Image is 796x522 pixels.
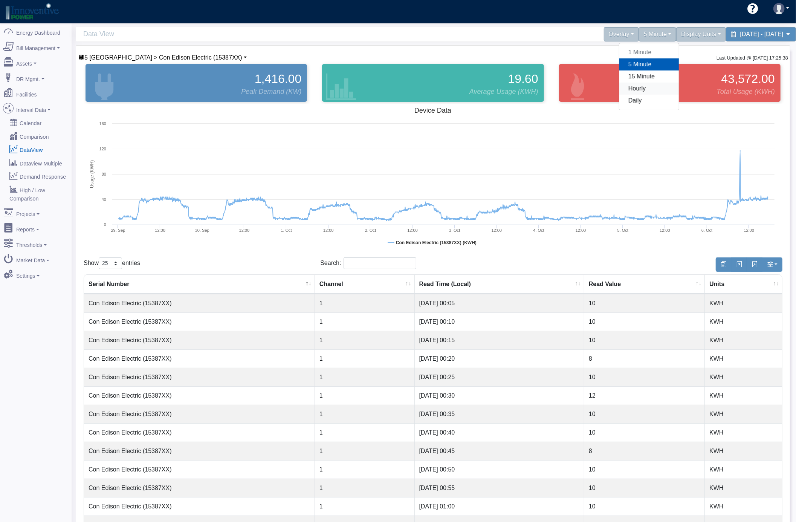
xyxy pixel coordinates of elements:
[104,222,106,227] text: 0
[705,312,782,331] td: KWH
[705,460,782,479] td: KWH
[584,386,705,405] td: 12
[584,479,705,497] td: 10
[84,275,315,294] th: Serial Number : activate to sort column descending
[717,55,788,61] small: Last Updated @ [DATE] 17:25:38
[195,228,209,233] tspan: 30. Sep
[705,368,782,386] td: KWH
[241,87,301,97] span: Peak Demand (KW)
[315,479,415,497] td: 1
[584,275,705,294] th: Read Value : activate to sort column ascending
[705,497,782,516] td: KWH
[84,479,315,497] td: Con Edison Electric (15387XX)
[705,442,782,460] td: KWH
[99,257,122,269] select: Showentries
[705,349,782,368] td: KWH
[584,331,705,349] td: 10
[705,423,782,442] td: KWH
[102,172,106,176] text: 80
[415,368,584,386] td: [DATE] 00:25
[705,479,782,497] td: KWH
[99,147,106,151] text: 120
[773,3,785,14] img: user-3.svg
[344,257,416,269] input: Search:
[84,312,315,331] td: Con Edison Electric (15387XX)
[744,228,755,233] text: 12:00
[239,228,250,233] text: 12:00
[584,497,705,516] td: 10
[716,257,732,272] button: Copy to clipboard
[584,405,705,423] td: 10
[315,349,415,368] td: 1
[717,87,775,97] span: Total Usage (KWH)
[415,423,584,442] td: [DATE] 00:40
[619,43,679,110] div: 5 Minute
[415,460,584,479] td: [DATE] 00:50
[84,497,315,516] td: Con Edison Electric (15387XX)
[315,460,415,479] td: 1
[415,479,584,497] td: [DATE] 00:55
[705,331,782,349] td: KWH
[84,423,315,442] td: Con Edison Electric (15387XX)
[705,294,782,312] td: KWH
[84,294,315,312] td: Con Edison Electric (15387XX)
[584,423,705,442] td: 10
[449,228,460,233] tspan: 3. Oct
[315,405,415,423] td: 1
[740,31,784,37] span: [DATE] - [DATE]
[617,228,628,233] tspan: 5. Oct
[315,368,415,386] td: 1
[533,228,544,233] tspan: 4. Oct
[604,27,639,41] div: Overlay
[315,386,415,405] td: 1
[414,107,452,114] tspan: Device Data
[584,294,705,312] td: 10
[315,442,415,460] td: 1
[676,27,726,41] div: Display Units
[584,460,705,479] td: 10
[315,312,415,331] td: 1
[639,27,676,41] div: 5 Minute
[111,228,125,233] tspan: 29. Sep
[584,442,705,460] td: 8
[281,228,292,233] tspan: 1. Oct
[315,275,415,294] th: Channel : activate to sort column ascending
[415,386,584,405] td: [DATE] 00:30
[415,405,584,423] td: [DATE] 00:35
[619,83,679,95] a: Hourly
[320,257,416,269] label: Search:
[315,423,415,442] td: 1
[89,160,95,188] tspan: Usage (KWH)
[705,275,782,294] th: Units : activate to sort column ascending
[492,228,502,233] text: 12:00
[84,368,315,386] td: Con Edison Electric (15387XX)
[469,87,538,97] span: Average Usage (KWH)
[255,70,302,88] span: 1,416.00
[84,257,140,269] label: Show entries
[102,197,106,202] text: 40
[315,497,415,516] td: 1
[415,331,584,349] td: [DATE] 00:15
[584,312,705,331] td: 10
[701,228,712,233] tspan: 6. Oct
[315,294,415,312] td: 1
[155,228,165,233] text: 12:00
[747,257,762,272] button: Generate PDF
[396,240,477,245] tspan: Con Edison Electric (15387XX) (KWH)
[365,228,376,233] tspan: 2. Oct
[508,70,538,88] span: 19.60
[84,349,315,368] td: Con Edison Electric (15387XX)
[84,460,315,479] td: Con Edison Electric (15387XX)
[78,54,247,61] a: 5 [GEOGRAPHIC_DATA] > Con Edison Electric (15387XX)
[407,228,418,233] text: 12:00
[323,228,334,233] text: 12:00
[415,349,584,368] td: [DATE] 00:20
[415,275,584,294] th: Read Time (Local) : activate to sort column ascending
[84,386,315,405] td: Con Edison Electric (15387XX)
[721,70,775,88] span: 43,572.00
[84,442,315,460] td: Con Edison Electric (15387XX)
[84,331,315,349] td: Con Edison Electric (15387XX)
[315,331,415,349] td: 1
[415,442,584,460] td: [DATE] 00:45
[705,405,782,423] td: KWH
